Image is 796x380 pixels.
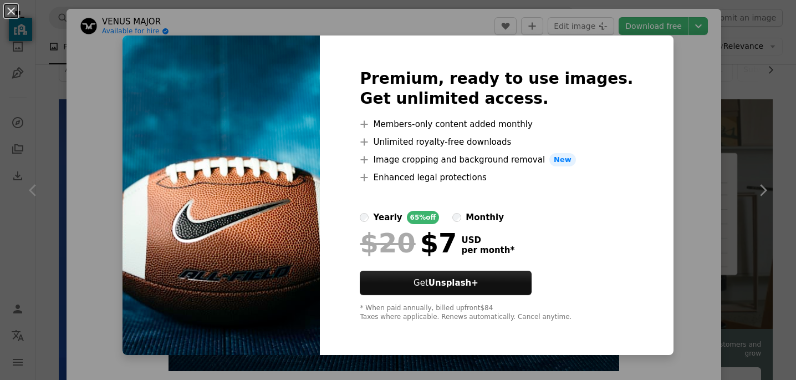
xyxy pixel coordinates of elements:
[360,69,633,109] h2: Premium, ready to use images. Get unlimited access.
[461,235,514,245] span: USD
[360,229,457,257] div: $7
[360,153,633,166] li: Image cropping and background removal
[360,271,532,295] button: GetUnsplash+
[407,211,440,224] div: 65% off
[360,229,415,257] span: $20
[428,278,478,288] strong: Unsplash+
[123,36,320,355] img: photo-1673305413792-bb280989be10
[360,118,633,131] li: Members-only content added monthly
[549,153,576,166] span: New
[360,213,369,222] input: yearly65%off
[360,304,633,322] div: * When paid annually, billed upfront $84 Taxes where applicable. Renews automatically. Cancel any...
[452,213,461,222] input: monthly
[373,211,402,224] div: yearly
[461,245,514,255] span: per month *
[360,171,633,184] li: Enhanced legal protections
[360,135,633,149] li: Unlimited royalty-free downloads
[466,211,504,224] div: monthly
